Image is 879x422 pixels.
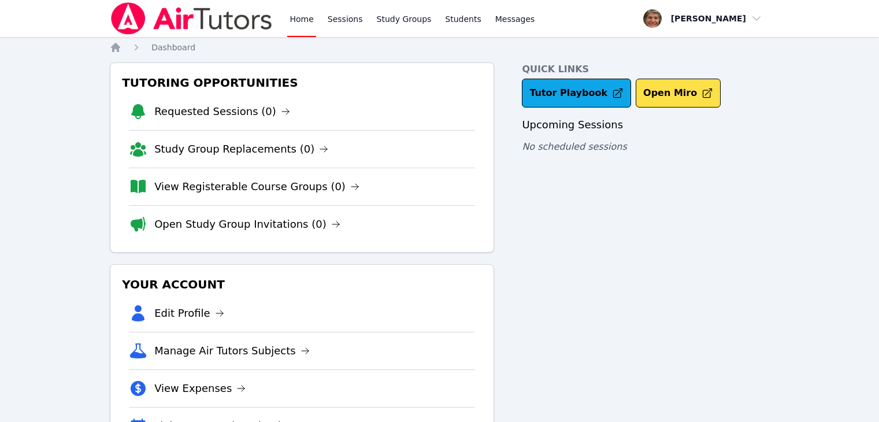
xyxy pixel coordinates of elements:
a: Tutor Playbook [522,79,631,108]
a: Requested Sessions (0) [154,103,290,120]
span: Dashboard [151,43,195,52]
h4: Quick Links [522,62,769,76]
a: Open Study Group Invitations (0) [154,216,340,232]
a: Study Group Replacements (0) [154,141,328,157]
button: Open Miro [636,79,721,108]
h3: Your Account [120,274,484,295]
nav: Breadcrumb [110,42,769,53]
h3: Tutoring Opportunities [120,72,484,93]
a: Dashboard [151,42,195,53]
span: Messages [495,13,535,25]
a: Edit Profile [154,305,224,321]
h3: Upcoming Sessions [522,117,769,133]
a: View Expenses [154,380,246,397]
a: View Registerable Course Groups (0) [154,179,359,195]
a: Manage Air Tutors Subjects [154,343,310,359]
img: Air Tutors [110,2,273,35]
span: No scheduled sessions [522,141,626,152]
